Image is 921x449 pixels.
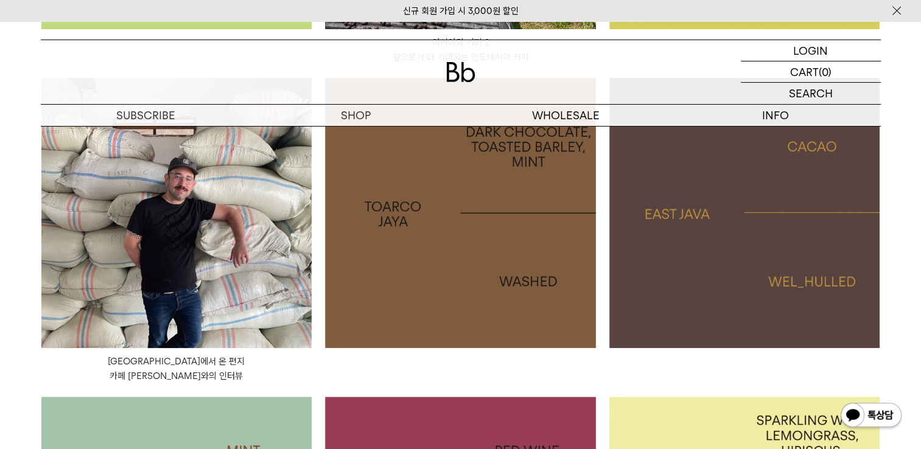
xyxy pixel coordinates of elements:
p: LOGIN [793,40,828,61]
p: INFO [671,105,881,126]
a: SHOP [251,105,461,126]
a: 신규 회원 가입 시 3,000원 할인 [403,5,519,16]
a: SUBSCRIBE [41,105,251,126]
img: 1000001058_add2_047.jpg [41,78,312,349]
img: 인도네시아 토알코 자야 INDONESIA TOARCO JAYA [325,78,596,349]
a: [GEOGRAPHIC_DATA]에서 온 편지카페 [PERSON_NAME]와의 인터뷰 [41,354,312,383]
p: [GEOGRAPHIC_DATA]에서 온 편지 카페 [PERSON_NAME]와의 인터뷰 [41,354,312,383]
p: SEARCH [789,83,833,104]
a: LOGIN [741,40,881,61]
a: 인도네시아에서 온 편지카페 임포츠 피에로와의 인터뷰 [41,78,312,349]
p: (0) [819,61,832,82]
img: 로고 [446,62,475,82]
a: CART (0) [741,61,881,83]
img: 카카오톡 채널 1:1 채팅 버튼 [839,402,903,431]
p: CART [790,61,819,82]
p: WHOLESALE [461,105,671,126]
img: 인도네시아 이스트 자바INDONESIA EAST JAVA [609,78,880,349]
